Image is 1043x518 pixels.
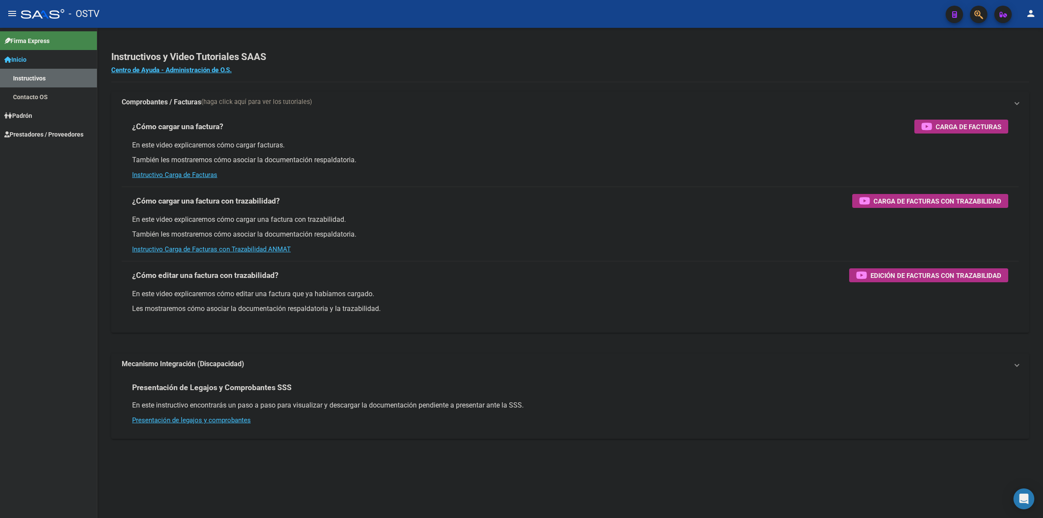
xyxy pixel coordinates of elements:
h2: Instructivos y Video Tutoriales SAAS [111,49,1029,65]
h3: ¿Cómo editar una factura con trazabilidad? [132,269,279,281]
mat-icon: menu [7,8,17,19]
p: Les mostraremos cómo asociar la documentación respaldatoria y la trazabilidad. [132,304,1008,314]
p: En este video explicaremos cómo cargar facturas. [132,140,1008,150]
span: (haga click aquí para ver los tutoriales) [201,97,312,107]
h3: ¿Cómo cargar una factura? [132,120,223,133]
h3: ¿Cómo cargar una factura con trazabilidad? [132,195,280,207]
button: Carga de Facturas con Trazabilidad [852,194,1008,208]
mat-expansion-panel-header: Comprobantes / Facturas(haga click aquí para ver los tutoriales) [111,92,1029,113]
mat-expansion-panel-header: Mecanismo Integración (Discapacidad) [111,354,1029,374]
a: Instructivo Carga de Facturas [132,171,217,179]
mat-icon: person [1026,8,1036,19]
p: En este video explicaremos cómo cargar una factura con trazabilidad. [132,215,1008,224]
a: Centro de Ayuda - Administración de O.S. [111,66,232,74]
p: En este instructivo encontrarás un paso a paso para visualizar y descargar la documentación pendi... [132,401,1008,410]
span: Inicio [4,55,27,64]
a: Presentación de legajos y comprobantes [132,416,251,424]
strong: Mecanismo Integración (Discapacidad) [122,359,244,369]
p: En este video explicaremos cómo editar una factura que ya habíamos cargado. [132,289,1008,299]
span: Carga de Facturas [936,121,1001,132]
p: También les mostraremos cómo asociar la documentación respaldatoria. [132,155,1008,165]
strong: Comprobantes / Facturas [122,97,201,107]
button: Carga de Facturas [914,120,1008,134]
a: Instructivo Carga de Facturas con Trazabilidad ANMAT [132,245,291,253]
div: Comprobantes / Facturas(haga click aquí para ver los tutoriales) [111,113,1029,333]
span: Padrón [4,111,32,120]
button: Edición de Facturas con Trazabilidad [849,268,1008,282]
span: Edición de Facturas con Trazabilidad [870,270,1001,281]
span: Carga de Facturas con Trazabilidad [874,196,1001,207]
div: Mecanismo Integración (Discapacidad) [111,374,1029,439]
p: También les mostraremos cómo asociar la documentación respaldatoria. [132,230,1008,239]
span: Firma Express [4,36,50,46]
h3: Presentación de Legajos y Comprobantes SSS [132,381,292,394]
span: - OSTV [69,4,100,23]
span: Prestadores / Proveedores [4,130,83,139]
div: Open Intercom Messenger [1013,488,1034,509]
